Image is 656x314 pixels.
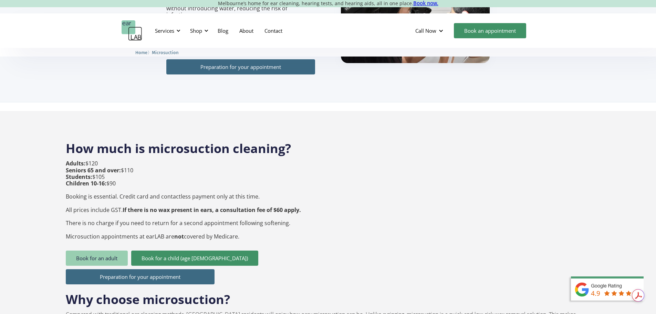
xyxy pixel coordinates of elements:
a: Book for an adult [66,251,128,266]
h2: How much is microsuction cleaning? [66,133,591,157]
a: home [122,20,142,41]
strong: If there is no wax present in ears, a consultation fee of $60 apply. [123,206,301,214]
strong: Children 10-16: [66,180,106,187]
div: Services [151,20,183,41]
h2: Why choose microsuction? [66,284,230,308]
a: Preparation for your appointment [166,59,315,74]
a: Preparation for your appointment [66,269,215,284]
p: $120 $110 $105 $90 Booking is essential. Credit card and contactless payment only at this time. A... [66,160,301,240]
div: Call Now [410,20,450,41]
strong: not [174,233,184,240]
a: About [234,21,259,41]
a: Book for a child (age [DEMOGRAPHIC_DATA]) [131,251,258,266]
a: Contact [259,21,288,41]
a: Microsuction [152,49,179,55]
div: Call Now [415,27,436,34]
a: Blog [212,21,234,41]
strong: Seniors 65 and over: [66,166,121,174]
span: Microsuction [152,50,179,55]
strong: Adults: [66,160,85,167]
span: Home [135,50,147,55]
strong: Students: [66,173,92,181]
div: Shop [186,20,210,41]
a: Home [135,49,147,55]
a: Book an appointment [454,23,526,38]
li: 〉 [135,49,152,56]
div: Shop [190,27,202,34]
div: Services [155,27,174,34]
